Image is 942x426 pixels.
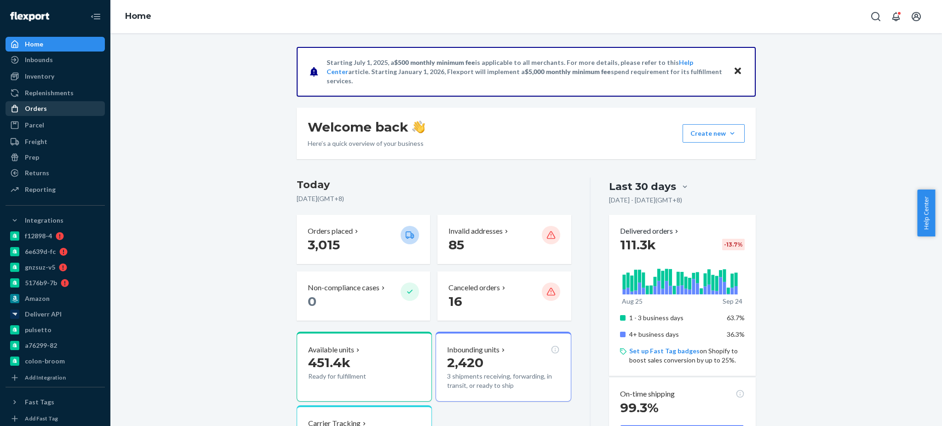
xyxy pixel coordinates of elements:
div: Prep [25,153,39,162]
div: Reporting [25,185,56,194]
span: 3,015 [308,237,340,253]
a: Inventory [6,69,105,84]
button: Delivered orders [620,226,680,236]
span: 111.3k [620,237,656,253]
a: Inbounds [6,52,105,67]
div: f12898-4 [25,231,52,241]
span: $500 monthly minimum fee [394,58,475,66]
p: Sep 24 [723,297,742,306]
div: Parcel [25,121,44,130]
p: [DATE] - [DATE] ( GMT+8 ) [609,196,682,205]
div: Add Fast Tag [25,414,58,422]
a: Orders [6,101,105,116]
button: Fast Tags [6,395,105,409]
h3: Today [297,178,571,192]
p: Aug 25 [622,297,643,306]
button: Open Search Box [867,7,885,26]
span: 36.3% [727,330,745,338]
div: Integrations [25,216,63,225]
button: Available units451.4kReady for fulfillment [297,332,432,402]
a: Prep [6,150,105,165]
div: Home [25,40,43,49]
button: Inbounding units2,4203 shipments receiving, forwarding, in transit, or ready to ship [436,332,571,402]
p: Ready for fulfillment [308,372,393,381]
div: Returns [25,168,49,178]
button: Orders placed 3,015 [297,215,430,264]
div: Replenishments [25,88,74,98]
a: Set up Fast Tag badges [629,347,700,355]
button: Non-compliance cases 0 [297,271,430,321]
p: Inbounding units [447,345,500,355]
a: Reporting [6,182,105,197]
div: gnzsuz-v5 [25,263,55,272]
button: Create new [683,124,745,143]
p: Orders placed [308,226,353,236]
img: hand-wave emoji [412,121,425,133]
p: [DATE] ( GMT+8 ) [297,194,571,203]
div: Amazon [25,294,50,303]
a: Home [6,37,105,52]
button: Invalid addresses 85 [437,215,571,264]
p: Here’s a quick overview of your business [308,139,425,148]
a: Add Fast Tag [6,413,105,424]
button: Close [732,65,744,78]
div: Inbounds [25,55,53,64]
a: Freight [6,134,105,149]
a: Add Integration [6,372,105,383]
a: Home [125,11,151,21]
p: Canceled orders [448,282,500,293]
a: Deliverr API [6,307,105,322]
p: Starting July 1, 2025, a is applicable to all merchants. For more details, please refer to this a... [327,58,724,86]
p: 4+ business days [629,330,720,339]
div: Fast Tags [25,397,54,407]
div: Add Integration [25,374,66,381]
p: Non-compliance cases [308,282,379,293]
button: Close Navigation [86,7,105,26]
span: 63.7% [727,314,745,322]
div: Last 30 days [609,179,676,194]
button: Help Center [917,190,935,236]
div: Freight [25,137,47,146]
ol: breadcrumbs [118,3,159,30]
a: 6e639d-fc [6,244,105,259]
div: Inventory [25,72,54,81]
div: Orders [25,104,47,113]
p: 1 - 3 business days [629,313,720,322]
span: 99.3% [620,400,659,415]
a: f12898-4 [6,229,105,243]
p: on Shopify to boost sales conversion by up to 25%. [629,346,745,365]
span: 451.4k [308,355,350,370]
a: colon-broom [6,354,105,368]
p: 3 shipments receiving, forwarding, in transit, or ready to ship [447,372,559,390]
span: 0 [308,294,316,309]
div: 5176b9-7b [25,278,57,288]
p: Available units [308,345,354,355]
span: $5,000 monthly minimum fee [525,68,611,75]
div: 6e639d-fc [25,247,56,256]
button: Open notifications [887,7,905,26]
div: -13.7 % [722,239,745,250]
p: On-time shipping [620,389,675,399]
a: a76299-82 [6,338,105,353]
div: Deliverr API [25,310,62,319]
span: 2,420 [447,355,483,370]
a: Parcel [6,118,105,132]
a: Replenishments [6,86,105,100]
div: colon-broom [25,357,65,366]
button: Canceled orders 16 [437,271,571,321]
a: pulsetto [6,322,105,337]
div: pulsetto [25,325,52,334]
span: 16 [448,294,462,309]
a: Returns [6,166,105,180]
button: Open account menu [907,7,925,26]
button: Integrations [6,213,105,228]
img: Flexport logo [10,12,49,21]
div: a76299-82 [25,341,57,350]
a: Amazon [6,291,105,306]
a: 5176b9-7b [6,276,105,290]
h1: Welcome back [308,119,425,135]
span: 85 [448,237,464,253]
a: gnzsuz-v5 [6,260,105,275]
